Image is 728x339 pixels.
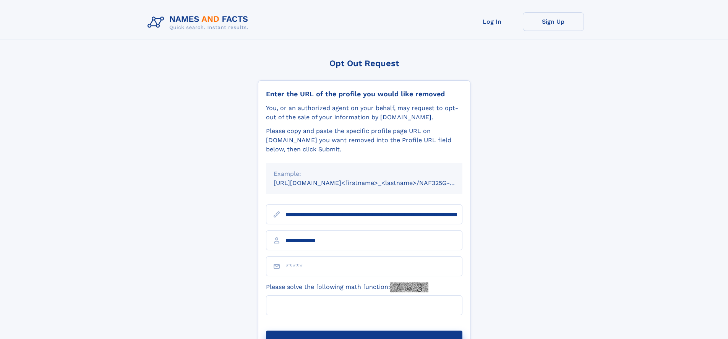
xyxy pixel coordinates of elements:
a: Log In [462,12,523,31]
div: Example: [274,169,455,178]
label: Please solve the following math function: [266,282,428,292]
small: [URL][DOMAIN_NAME]<firstname>_<lastname>/NAF325G-xxxxxxxx [274,179,477,187]
a: Sign Up [523,12,584,31]
div: Enter the URL of the profile you would like removed [266,90,462,98]
div: Opt Out Request [258,58,470,68]
div: You, or an authorized agent on your behalf, may request to opt-out of the sale of your informatio... [266,104,462,122]
img: Logo Names and Facts [144,12,255,33]
div: Please copy and paste the specific profile page URL on [DOMAIN_NAME] you want removed into the Pr... [266,127,462,154]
